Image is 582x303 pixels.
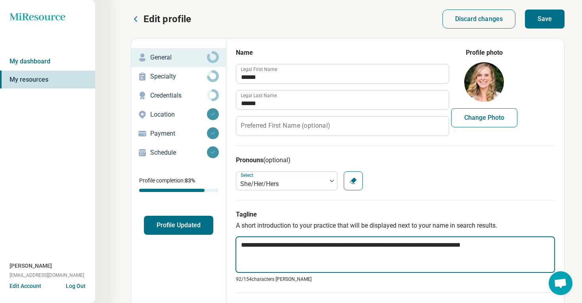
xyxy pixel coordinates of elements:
[131,172,226,197] div: Profile completion:
[464,62,504,102] img: avatar image
[241,93,277,98] label: Legal Last Name
[144,216,213,235] button: Profile Updated
[241,123,330,129] label: Preferred First Name (optional)
[240,179,323,189] div: She/Her/Hers
[263,156,291,164] span: (optional)
[131,13,191,25] button: Edit profile
[131,48,226,67] a: General
[131,143,226,162] a: Schedule
[236,221,555,230] p: A short introduction to your practice that will be displayed next to your name in search results.
[131,67,226,86] a: Specialty
[144,13,191,25] p: Edit profile
[466,48,503,58] legend: Profile photo
[10,282,41,290] button: Edit Account
[236,155,555,165] h3: Pronouns
[549,271,572,295] div: Open chat
[131,86,226,105] a: Credentials
[150,129,207,138] p: Payment
[150,53,207,62] p: General
[185,177,195,184] span: 83 %
[241,67,277,72] label: Legal First Name
[10,272,84,279] span: [EMAIL_ADDRESS][DOMAIN_NAME]
[131,105,226,124] a: Location
[442,10,516,29] button: Discard changes
[139,189,218,192] div: Profile completion
[10,262,52,270] span: [PERSON_NAME]
[241,173,255,178] label: Select
[150,110,207,119] p: Location
[236,276,555,283] p: 92/ 154 characters [PERSON_NAME]
[131,124,226,143] a: Payment
[66,282,86,288] button: Log Out
[525,10,565,29] button: Save
[236,48,448,58] h3: Name
[150,72,207,81] p: Specialty
[236,210,555,219] h3: Tagline
[150,148,207,157] p: Schedule
[150,91,207,100] p: Credentials
[451,108,517,127] button: Change Photo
